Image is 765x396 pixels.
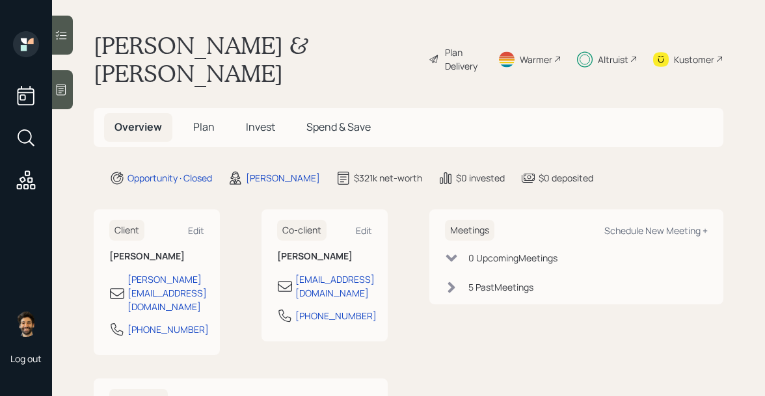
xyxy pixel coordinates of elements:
h6: Meetings [445,220,494,241]
h6: [PERSON_NAME] [109,251,204,262]
div: [PHONE_NUMBER] [127,323,209,336]
div: Edit [356,224,372,237]
div: Edit [188,224,204,237]
span: Plan [193,120,215,134]
div: Schedule New Meeting + [604,224,708,237]
div: [PHONE_NUMBER] [295,309,377,323]
div: $321k net-worth [354,171,422,185]
div: Kustomer [674,53,714,66]
div: Altruist [598,53,628,66]
div: 0 Upcoming Meeting s [468,251,557,265]
span: Spend & Save [306,120,371,134]
div: $0 deposited [539,171,593,185]
div: 5 Past Meeting s [468,280,533,294]
span: Invest [246,120,275,134]
div: $0 invested [456,171,505,185]
h6: Co-client [277,220,327,241]
div: Log out [10,352,42,365]
div: Warmer [520,53,552,66]
img: eric-schwartz-headshot.png [13,311,39,337]
div: [EMAIL_ADDRESS][DOMAIN_NAME] [295,272,375,300]
span: Overview [114,120,162,134]
div: [PERSON_NAME][EMAIL_ADDRESS][DOMAIN_NAME] [127,272,207,313]
h1: [PERSON_NAME] & [PERSON_NAME] [94,31,418,87]
div: Opportunity · Closed [127,171,212,185]
h6: [PERSON_NAME] [277,251,372,262]
div: Plan Delivery [445,46,482,73]
h6: Client [109,220,144,241]
div: [PERSON_NAME] [246,171,320,185]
